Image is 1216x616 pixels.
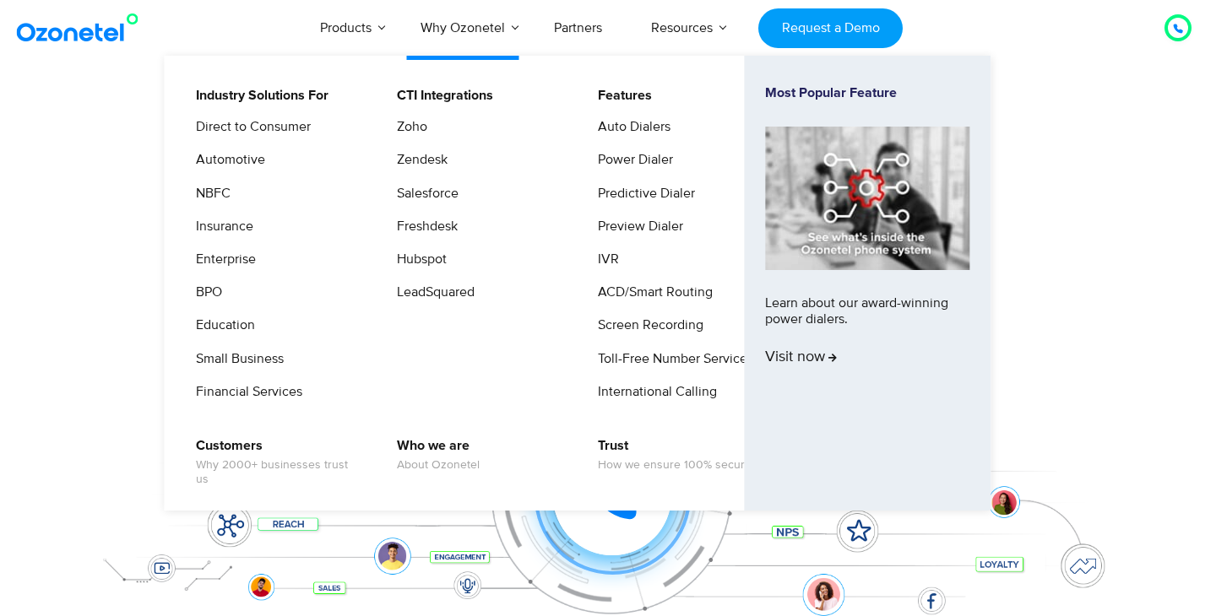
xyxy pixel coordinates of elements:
a: BPO [185,282,225,303]
a: CTI Integrations [386,85,496,106]
a: Screen Recording [587,315,706,336]
div: Turn every conversation into a growth engine for your enterprise. [80,233,1136,251]
a: Hubspot [386,249,449,270]
a: Education [185,315,258,336]
a: Zoho [386,116,430,138]
span: About Ozonetel [397,458,480,473]
a: Automotive [185,149,268,170]
a: Who we areAbout Ozonetel [386,435,482,475]
img: phone-system-min.jpg [765,127,969,269]
a: LeadSquared [386,282,477,303]
a: Features [587,85,654,106]
a: Salesforce [386,183,461,204]
div: Orchestrate Intelligent [80,107,1136,161]
a: TrustHow we ensure 100% security [587,435,759,475]
a: Financial Services [185,381,305,403]
a: IVR [587,249,622,270]
a: Direct to Consumer [185,116,313,138]
span: Visit now [765,349,837,367]
a: International Calling [587,381,719,403]
span: How we ensure 100% security [598,458,757,473]
a: Power Dialer [587,149,676,170]
a: Insurance [185,216,256,237]
a: CustomersWhy 2000+ businesses trust us [185,435,365,489]
a: Zendesk [386,149,450,170]
a: NBFC [185,183,233,204]
a: Predictive Dialer [587,183,698,204]
a: Preview Dialer [587,216,686,237]
a: Enterprise [185,249,258,270]
a: Auto Dialers [587,116,673,138]
a: Industry Solutions For [185,85,331,106]
a: Most Popular FeatureLearn about our award-winning power dialers.Visit now [765,85,969,481]
div: Customer Experiences [80,151,1136,232]
a: Small Business [185,349,286,370]
span: Why 2000+ businesses trust us [196,458,362,487]
a: Toll-Free Number Services [587,349,756,370]
a: Freshdesk [386,216,460,237]
a: Request a Demo [758,8,903,48]
a: ACD/Smart Routing [587,282,715,303]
